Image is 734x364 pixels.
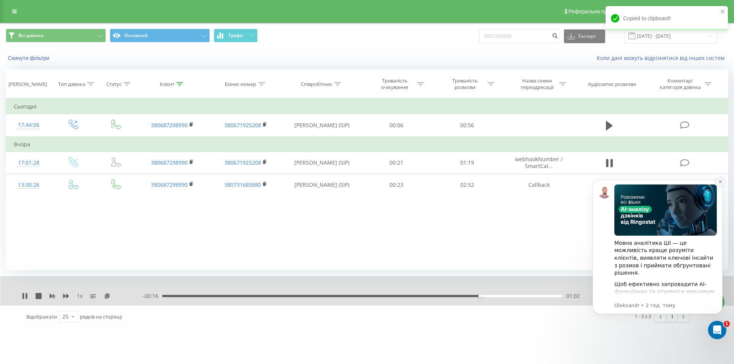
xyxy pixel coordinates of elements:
div: Бізнес номер [225,81,256,87]
div: 17:44:06 [14,118,44,133]
div: Співробітник [301,81,332,87]
button: Всі дзвінки [6,29,106,42]
td: 02:52 [432,174,502,196]
div: Аудіозапис розмови [588,81,636,87]
span: 1 [724,321,730,327]
div: Accessibility label [479,294,482,298]
a: 380687298990 [151,159,188,166]
a: 380671925208 [224,121,261,129]
button: Графік [214,29,258,42]
button: close [720,8,726,16]
td: 00:21 [361,152,432,174]
a: 380731685880 [224,181,261,188]
button: Експорт [564,29,605,43]
span: - 00:16 [143,292,162,300]
div: Клієнт [160,81,174,87]
td: [PERSON_NAME] (SIP) [282,174,361,196]
td: Вчора [6,137,728,152]
div: Тривалість розмови [445,78,486,91]
span: webhookNumber / SmartCal... [515,155,563,170]
span: Відображати [26,313,57,320]
td: [PERSON_NAME] (SIP) [282,114,361,137]
span: Реферальна програма [568,8,625,15]
button: Скинути фільтри [6,55,53,61]
span: 1 x [77,292,83,300]
div: Коментар/категорія дзвінка [658,78,703,91]
div: [PERSON_NAME] [8,81,47,87]
div: Тип дзвінка [58,81,85,87]
td: 01:19 [432,152,502,174]
iframe: Intercom notifications повідомлення [581,168,734,343]
span: 01:02 [566,292,580,300]
div: Тривалість очікування [374,78,415,91]
div: Статус [106,81,122,87]
a: 380687298990 [151,181,188,188]
iframe: Intercom live chat [708,321,726,339]
input: Пошук за номером [479,29,560,43]
span: рядків на сторінці [80,313,122,320]
td: 00:56 [432,114,502,137]
div: Назва схеми переадресації [516,78,557,91]
span: Графік [229,33,244,38]
td: [PERSON_NAME] (SIP) [282,152,361,174]
div: Copied to clipboard! [606,6,728,31]
td: 00:06 [361,114,432,137]
a: Коли дані можуть відрізнятися вiд інших систем [597,54,728,61]
div: 25 [62,313,68,320]
td: Callback [502,174,576,196]
td: 00:23 [361,174,432,196]
span: Всі дзвінки [18,32,44,39]
button: Основний [110,29,210,42]
div: 13:00:26 [14,178,44,193]
a: 380671925208 [224,159,261,166]
a: 380687298990 [151,121,188,129]
td: Сьогодні [6,99,728,114]
div: 17:01:28 [14,155,44,170]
